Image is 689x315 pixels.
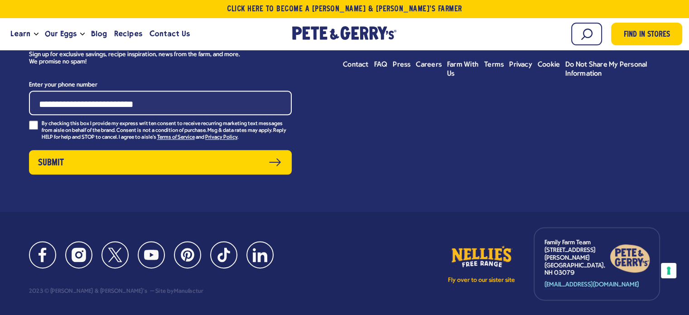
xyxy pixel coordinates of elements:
span: Press [393,61,410,68]
p: Family Farm Team [STREET_ADDRESS][PERSON_NAME] [GEOGRAPHIC_DATA], NH 03079 [544,239,610,277]
span: Contact Us [149,28,190,39]
span: Recipes [114,28,142,39]
ul: Footer menu [343,60,660,78]
span: Farm With Us [447,61,478,78]
a: Careers [416,60,442,69]
a: Press [393,60,410,69]
span: Cookie [538,61,560,68]
a: Privacy Policy [205,135,237,141]
span: Do Not Share My Personal Information [565,61,647,78]
a: [EMAIL_ADDRESS][DOMAIN_NAME] [544,281,639,289]
p: By checking this box I provide my express written consent to receive recurring marketing text mes... [42,121,292,141]
a: Contact Us [146,22,193,46]
a: Privacy [509,60,532,69]
a: Blog [87,22,111,46]
a: Learn [7,22,34,46]
span: Terms [484,61,504,68]
a: Manufactur [173,288,203,295]
span: Learn [10,28,30,39]
a: Recipes [111,22,145,46]
button: Your consent preferences for tracking technologies [661,263,676,278]
p: Fly over to our sister site [448,277,516,284]
span: Blog [91,28,107,39]
a: Terms of Service [157,135,195,141]
input: Search [571,23,602,45]
a: Terms [484,60,504,69]
a: Fly over to our sister site [448,244,516,284]
button: Open the dropdown menu for Learn [34,33,39,36]
a: Our Eggs [41,22,80,46]
a: Farm With Us [447,60,479,78]
a: Do Not Share My Personal Information [565,60,660,78]
span: Careers [416,61,442,68]
a: Find in Stores [611,23,682,45]
input: By checking this box I provide my express written consent to receive recurring marketing text mes... [29,121,38,130]
button: Open the dropdown menu for Our Eggs [80,33,85,36]
span: Privacy [509,61,532,68]
a: Cookie [538,60,560,69]
label: Enter your phone number [29,79,292,91]
a: FAQ [374,60,388,69]
div: 2023 © [PERSON_NAME] & [PERSON_NAME]'s [29,288,147,295]
a: Contact [343,60,369,69]
p: Sign up for exclusive savings, recipe inspiration, news from the farm, and more. We promise no spam! [29,51,249,67]
span: FAQ [374,61,388,68]
span: Find in Stores [624,29,670,41]
span: Our Eggs [45,28,77,39]
button: Submit [29,150,292,174]
span: Contact [343,61,369,68]
div: Site by [149,288,203,295]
